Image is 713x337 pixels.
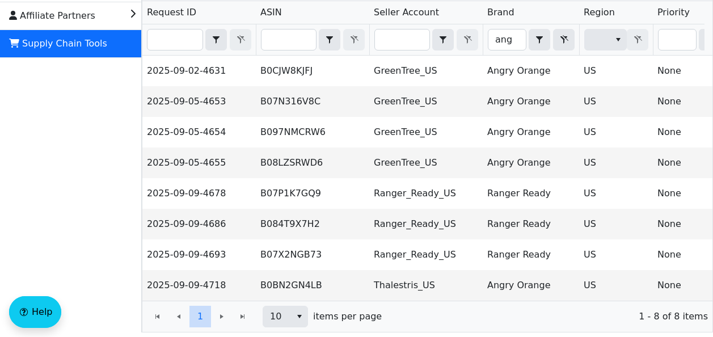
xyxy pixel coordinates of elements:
[142,24,256,56] th: Filter
[369,24,483,56] th: Filter
[584,29,627,50] span: Filter
[369,117,483,148] td: GreenTree_US
[256,178,369,209] td: B07P1K7GQ9
[270,310,284,323] span: 10
[260,6,282,19] span: ASIN
[142,178,256,209] td: 2025-09-09-4678
[657,6,690,19] span: Priority
[369,270,483,301] td: Thalestris_US
[263,306,308,327] span: Page size
[313,310,382,323] span: items per page
[433,30,453,50] button: select
[256,117,369,148] td: B097NMCRW6
[483,178,579,209] td: Ranger Ready
[261,30,316,50] input: Filter
[369,148,483,178] td: GreenTree_US
[610,30,626,50] button: select
[488,30,526,50] input: Filter
[579,239,653,270] td: US
[142,86,256,117] td: 2025-09-05-4653
[147,6,196,19] span: Request ID
[291,306,307,327] button: select
[579,178,653,209] td: US
[579,24,653,56] th: Filter
[483,86,579,117] td: Angry Orange
[9,7,95,25] span: Affiliate Partners
[9,35,107,53] span: Supply Chain Tools
[579,270,653,301] td: US
[483,239,579,270] td: Ranger Ready
[32,305,52,319] span: Help
[483,148,579,178] td: Angry Orange
[142,270,256,301] td: 2025-09-09-4718
[147,30,202,50] input: Filter
[142,148,256,178] td: 2025-09-05-4655
[256,148,369,178] td: B08LZSRWD6
[142,239,256,270] td: 2025-09-09-4693
[256,86,369,117] td: B07N316V8C
[659,30,696,50] input: Filter
[391,310,708,323] span: 1 - 8 of 8 items
[584,6,615,19] span: Region
[529,30,550,50] button: select
[142,301,712,332] div: Page 1 of 1
[579,56,653,86] td: US
[374,6,439,19] span: Seller Account
[487,6,514,19] span: Brand
[579,148,653,178] td: US
[369,86,483,117] td: GreenTree_US
[579,117,653,148] td: US
[319,29,340,50] span: Choose Operator
[369,56,483,86] td: GreenTree_US
[375,30,429,50] input: Filter
[529,29,550,50] span: Choose Operator
[579,209,653,239] td: US
[142,56,256,86] td: 2025-09-02-4631
[553,29,575,50] button: Clear
[319,30,340,50] button: select
[256,270,369,301] td: B0BN2GN4LB
[483,56,579,86] td: Angry Orange
[579,86,653,117] td: US
[369,209,483,239] td: Ranger_Ready_US
[483,117,579,148] td: Angry Orange
[206,30,226,50] button: select
[205,29,227,50] span: Choose Operator
[483,24,579,56] th: Filter
[369,239,483,270] td: Ranger_Ready_US
[256,24,369,56] th: Filter
[189,306,211,327] button: Page 1
[432,29,454,50] span: Choose Operator
[9,296,61,328] button: Help floatingactionbutton
[483,209,579,239] td: Ranger Ready
[369,178,483,209] td: Ranger_Ready_US
[256,239,369,270] td: B07X2NGB73
[142,117,256,148] td: 2025-09-05-4654
[256,209,369,239] td: B084T9X7H2
[483,270,579,301] td: Angry Orange
[142,209,256,239] td: 2025-09-09-4686
[256,56,369,86] td: B0CJW8KJFJ
[197,310,203,323] span: 1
